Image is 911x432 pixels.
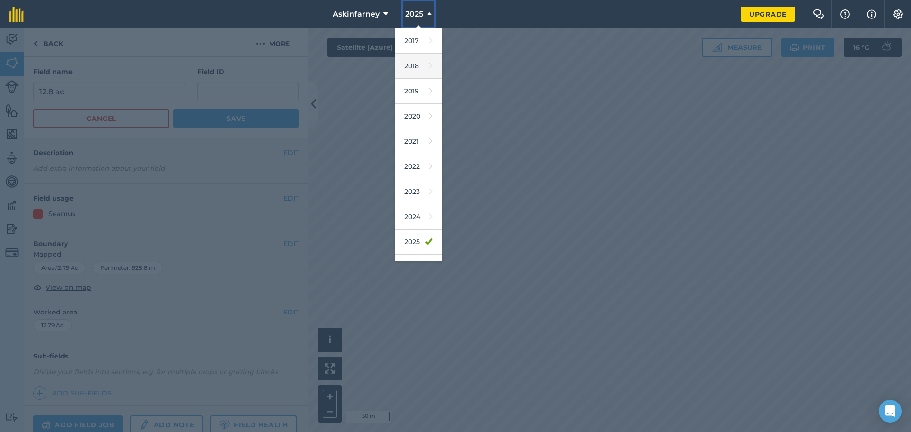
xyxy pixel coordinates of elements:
[395,154,442,179] a: 2022
[395,129,442,154] a: 2021
[395,28,442,54] a: 2017
[741,7,795,22] a: Upgrade
[395,79,442,104] a: 2019
[867,9,876,20] img: svg+xml;base64,PHN2ZyB4bWxucz0iaHR0cDovL3d3dy53My5vcmcvMjAwMC9zdmciIHdpZHRoPSIxNyIgaGVpZ2h0PSIxNy...
[892,9,904,19] img: A cog icon
[395,230,442,255] a: 2025
[813,9,824,19] img: Two speech bubbles overlapping with the left bubble in the forefront
[395,54,442,79] a: 2018
[395,104,442,129] a: 2020
[333,9,380,20] span: Askinfarney
[405,9,423,20] span: 2025
[395,179,442,204] a: 2023
[395,255,442,280] a: 2026
[9,7,24,22] img: fieldmargin Logo
[879,400,902,423] div: Open Intercom Messenger
[839,9,851,19] img: A question mark icon
[395,204,442,230] a: 2024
